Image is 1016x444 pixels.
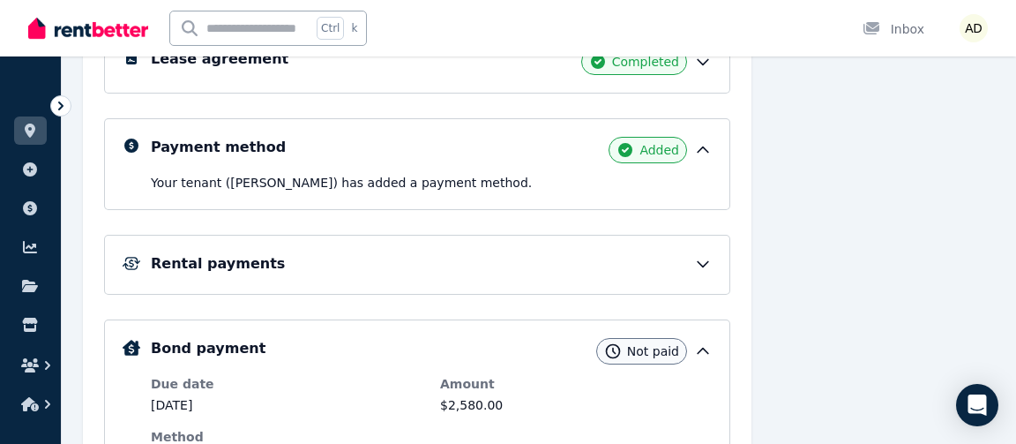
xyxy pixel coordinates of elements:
[151,137,286,158] h5: Payment method
[863,20,924,38] div: Inbox
[627,342,679,360] span: Not paid
[639,141,679,159] span: Added
[151,338,265,359] h5: Bond payment
[960,14,988,42] img: Ayushi Dewan
[317,17,344,40] span: Ctrl
[351,21,357,35] span: k
[123,257,140,270] img: Rental Payments
[612,53,679,71] span: Completed
[28,15,148,41] img: RentBetter
[440,396,712,414] dd: $2,580.00
[151,375,422,393] dt: Due date
[151,396,422,414] dd: [DATE]
[151,49,288,70] h5: Lease agreement
[123,340,140,356] img: Bond Details
[440,375,712,393] dt: Amount
[956,384,998,426] div: Open Intercom Messenger
[151,253,285,275] h5: Rental payments
[151,174,712,192] p: Your tenant ([PERSON_NAME]) has added a payment method.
